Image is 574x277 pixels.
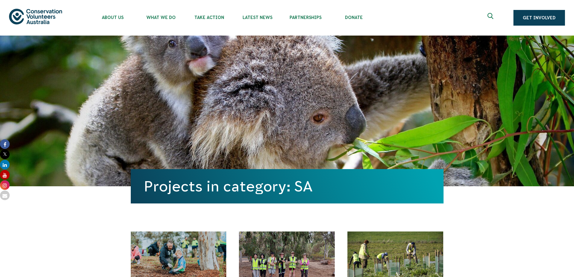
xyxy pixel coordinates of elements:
a: Get Involved [513,10,565,26]
span: Expand search box [488,13,495,23]
span: Partnerships [281,15,330,20]
img: logo.svg [9,9,62,24]
span: About Us [89,15,137,20]
span: What We Do [137,15,185,20]
h1: Projects in category: SA [144,178,430,194]
span: Donate [330,15,378,20]
button: Expand search box Close search box [484,11,498,25]
span: Take Action [185,15,233,20]
span: Latest News [233,15,281,20]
